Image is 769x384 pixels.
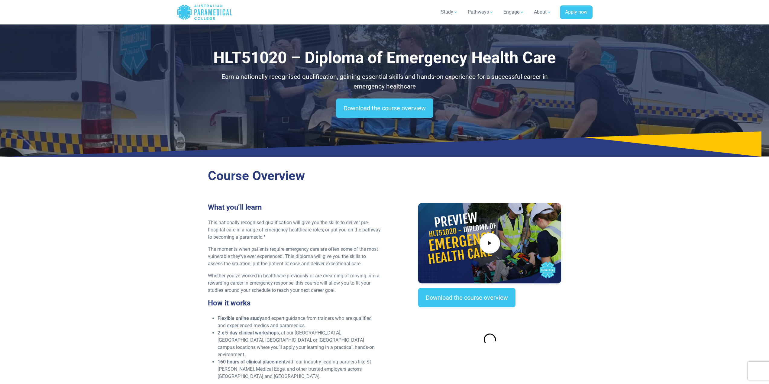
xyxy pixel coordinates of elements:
[530,4,555,21] a: About
[208,246,381,267] p: The moments when patients require emergency care are often some of the most vulnerable they’ve ev...
[208,219,381,241] p: This nationally recognised qualification will give you the skills to deliver pre-hospital care in...
[560,5,593,19] a: Apply now
[464,4,497,21] a: Pathways
[208,168,561,184] h2: Course Overview
[336,98,433,118] a: Download the course overview
[500,4,528,21] a: Engage
[218,329,381,358] li: , at our [GEOGRAPHIC_DATA], [GEOGRAPHIC_DATA], [GEOGRAPHIC_DATA], or [GEOGRAPHIC_DATA] campus loc...
[218,359,286,365] strong: 160 hours of clinical placement
[177,2,233,22] a: Australian Paramedical College
[218,330,279,336] strong: 2 x 5-day clinical workshops
[208,272,381,294] p: Whether you’ve worked in healthcare previously or are dreaming of moving into a rewarding career ...
[218,315,381,329] li: and expert guidance from trainers who are qualified and experienced medics and paramedics.
[437,4,462,21] a: Study
[418,288,515,307] a: Download the course overview
[218,315,262,321] strong: Flexible online study
[208,48,561,67] h1: HLT51020 – Diploma of Emergency Health Care
[208,299,381,308] h3: How it works
[208,72,561,91] p: Earn a nationally recognised qualification, gaining essential skills and hands-on experience for ...
[208,203,381,212] h3: What you’ll learn
[218,358,381,380] li: with our industry-leading partners like St [PERSON_NAME], Medical Edge, and other trusted employe...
